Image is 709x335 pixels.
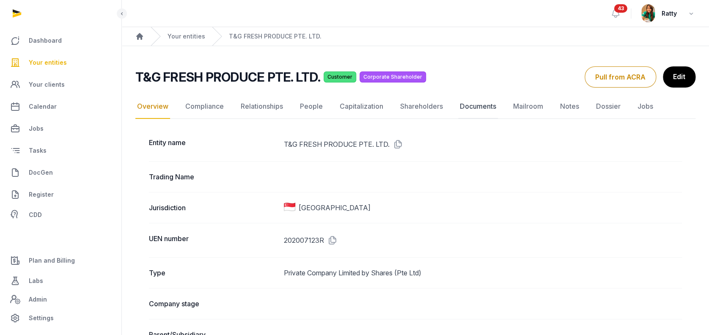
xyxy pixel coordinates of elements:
[7,96,115,117] a: Calendar
[7,162,115,183] a: DocGen
[135,69,320,85] h2: T&G FRESH PRODUCE PTE. LTD.
[7,30,115,51] a: Dashboard
[511,94,545,119] a: Mailroom
[7,118,115,139] a: Jobs
[663,66,695,88] a: Edit
[284,137,682,151] dd: T&G FRESH PRODUCE PTE. LTD.
[29,255,75,266] span: Plan and Billing
[7,308,115,328] a: Settings
[338,94,385,119] a: Capitalization
[168,32,205,41] a: Your entities
[7,250,115,271] a: Plan and Billing
[284,233,682,247] dd: 202007123R
[458,94,498,119] a: Documents
[29,146,47,156] span: Tasks
[149,137,277,151] dt: Entity name
[29,189,54,200] span: Register
[29,102,57,112] span: Calendar
[7,271,115,291] a: Labs
[149,233,277,247] dt: UEN number
[29,276,43,286] span: Labs
[636,94,655,119] a: Jobs
[29,124,44,134] span: Jobs
[585,66,656,88] button: Pull from ACRA
[149,203,277,213] dt: Jurisdiction
[135,94,170,119] a: Overview
[7,184,115,205] a: Register
[398,94,445,119] a: Shareholders
[149,172,277,182] dt: Trading Name
[7,140,115,161] a: Tasks
[324,71,356,82] span: Customer
[7,206,115,223] a: CDD
[229,32,322,41] a: T&G FRESH PRODUCE PTE. LTD.
[29,167,53,178] span: DocGen
[7,291,115,308] a: Admin
[149,299,277,309] dt: Company stage
[29,210,42,220] span: CDD
[641,4,655,22] img: avatar
[594,94,622,119] a: Dossier
[298,94,324,119] a: People
[299,203,371,213] span: [GEOGRAPHIC_DATA]
[360,71,426,82] span: Corporate Shareholder
[135,94,695,119] nav: Tabs
[239,94,285,119] a: Relationships
[29,294,47,305] span: Admin
[29,58,67,68] span: Your entities
[29,36,62,46] span: Dashboard
[29,80,65,90] span: Your clients
[7,74,115,95] a: Your clients
[122,27,709,46] nav: Breadcrumb
[29,313,54,323] span: Settings
[149,268,277,278] dt: Type
[558,94,581,119] a: Notes
[284,268,682,278] dd: Private Company Limited by Shares (Pte Ltd)
[662,8,677,19] span: Ratty
[614,4,627,13] span: 43
[184,94,225,119] a: Compliance
[7,52,115,73] a: Your entities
